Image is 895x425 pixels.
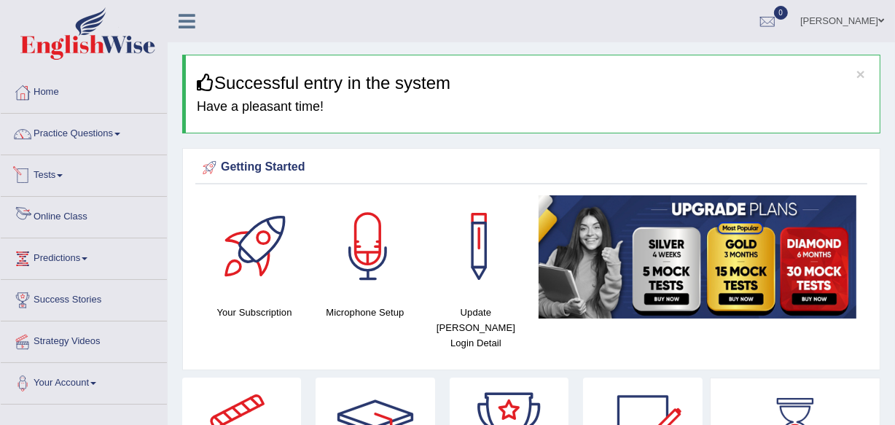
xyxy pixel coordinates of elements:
a: Home [1,72,167,109]
a: Your Account [1,363,167,399]
a: Strategy Videos [1,321,167,358]
div: Getting Started [199,157,864,179]
h4: Have a pleasant time! [197,100,869,114]
a: Practice Questions [1,114,167,150]
img: small5.jpg [539,195,856,319]
a: Online Class [1,197,167,233]
h4: Microphone Setup [317,305,413,320]
a: Success Stories [1,280,167,316]
button: × [856,66,865,82]
span: 0 [774,6,789,20]
a: Predictions [1,238,167,275]
a: Tests [1,155,167,192]
h4: Update [PERSON_NAME] Login Detail [428,305,524,351]
h4: Your Subscription [206,305,302,320]
h3: Successful entry in the system [197,74,869,93]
